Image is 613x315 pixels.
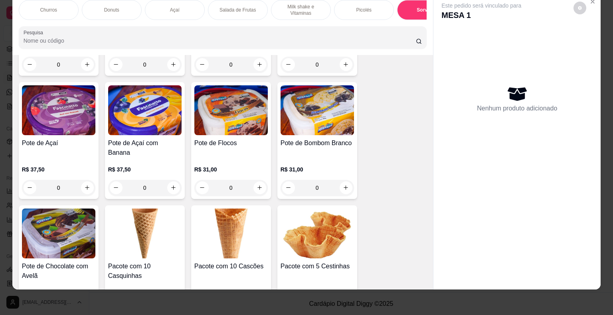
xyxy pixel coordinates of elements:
[110,181,123,194] button: decrease-product-quantity
[441,2,521,10] p: Este pedido será vinculado para
[40,7,57,13] p: Churros
[108,85,182,135] img: product-image
[22,262,95,281] h4: Pote de Chocolate com Avelã
[282,58,295,71] button: decrease-product-quantity
[340,181,352,194] button: increase-product-quantity
[281,209,354,258] img: product-image
[281,165,354,173] p: R$ 31,00
[24,29,46,36] label: Pesquisa
[281,138,354,148] h4: Pote de Bombom Branco
[477,104,557,113] p: Nenhum produto adicionado
[253,58,266,71] button: increase-product-quantity
[167,58,180,71] button: increase-product-quantity
[281,289,354,297] p: R$ 6,50
[108,289,182,297] p: R$ 8,00
[24,37,416,45] input: Pesquisa
[196,181,209,194] button: decrease-product-quantity
[104,7,119,13] p: Donuts
[340,58,352,71] button: increase-product-quantity
[22,138,95,148] h4: Pote de Açaí
[417,7,437,13] p: Sorvetes
[282,181,295,194] button: decrease-product-quantity
[167,181,180,194] button: increase-product-quantity
[22,85,95,135] img: product-image
[278,4,324,16] p: Milk shake e Vitaminas
[108,209,182,258] img: product-image
[24,58,36,71] button: decrease-product-quantity
[81,58,94,71] button: increase-product-quantity
[24,181,36,194] button: decrease-product-quantity
[22,289,95,297] p: R$ 37,50
[170,7,180,13] p: Açaí
[573,2,586,14] button: decrease-product-quantity
[22,165,95,173] p: R$ 37,50
[194,85,268,135] img: product-image
[194,262,268,271] h4: Pacote com 10 Cascões
[108,165,182,173] p: R$ 37,50
[194,165,268,173] p: R$ 31,00
[196,58,209,71] button: decrease-product-quantity
[108,138,182,157] h4: Pote de Açaí com Banana
[194,289,268,297] p: R$ 15,00
[441,10,521,21] p: MESA 1
[281,85,354,135] img: product-image
[22,209,95,258] img: product-image
[108,262,182,281] h4: Pacote com 10 Casquinhas
[253,181,266,194] button: increase-product-quantity
[219,7,256,13] p: Salada de Frutas
[81,181,94,194] button: increase-product-quantity
[110,58,123,71] button: decrease-product-quantity
[281,262,354,271] h4: Pacote com 5 Cestinhas
[194,138,268,148] h4: Pote de Flocos
[356,7,372,13] p: Picolés
[194,209,268,258] img: product-image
